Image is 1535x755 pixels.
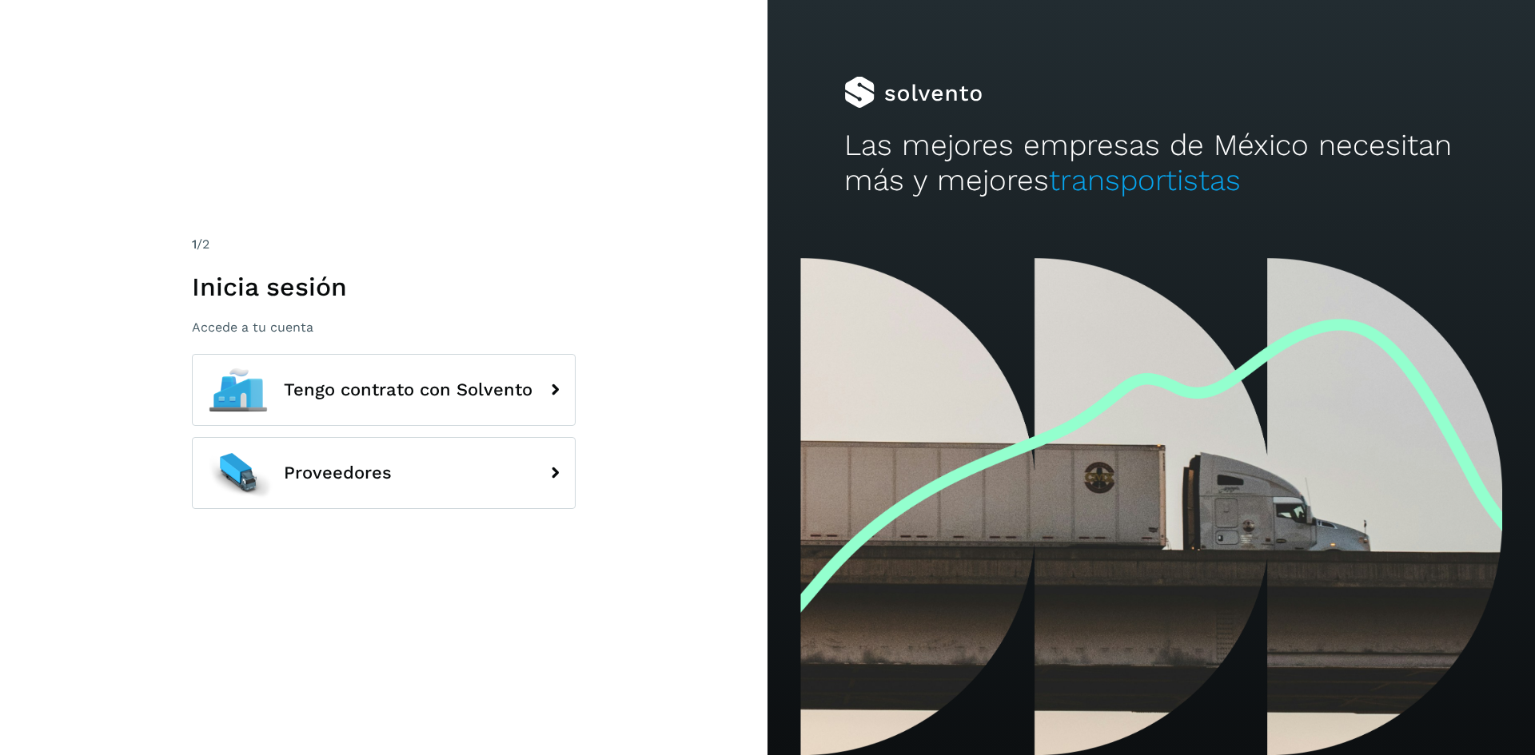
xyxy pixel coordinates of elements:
[192,236,197,252] span: 1
[192,272,576,302] h1: Inicia sesión
[192,437,576,509] button: Proveedores
[844,128,1458,199] h2: Las mejores empresas de México necesitan más y mejores
[192,235,576,254] div: /2
[192,320,576,335] p: Accede a tu cuenta
[192,354,576,426] button: Tengo contrato con Solvento
[1049,163,1241,197] span: transportistas
[284,380,532,399] span: Tengo contrato con Solvento
[284,463,392,483] span: Proveedores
